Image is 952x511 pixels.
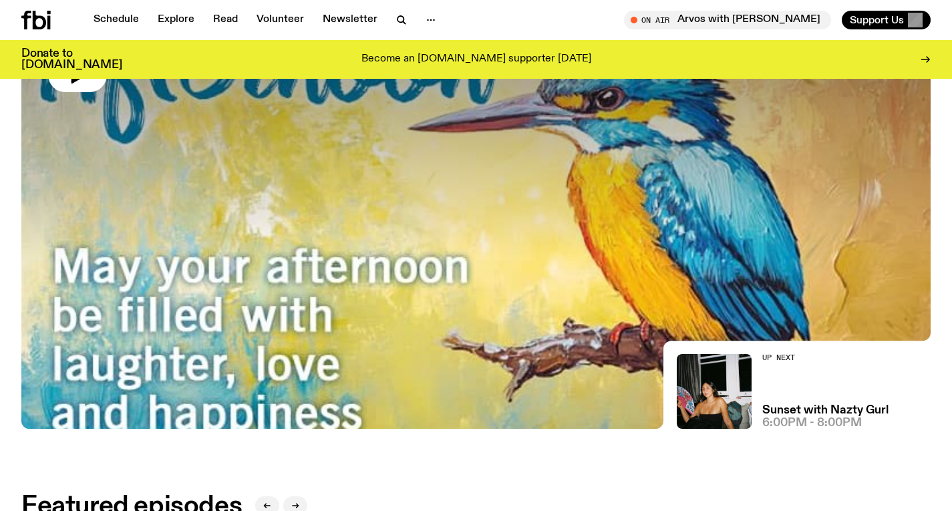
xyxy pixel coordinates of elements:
button: Support Us [842,11,931,29]
p: Become an [DOMAIN_NAME] supporter [DATE] [361,53,591,65]
a: Newsletter [315,11,385,29]
h2: Up Next [762,354,889,361]
span: 6:00pm - 8:00pm [762,417,862,429]
a: Sunset with Nazty Gurl [762,405,889,416]
a: Read [205,11,246,29]
button: On AirArvos with [PERSON_NAME] [624,11,831,29]
a: Volunteer [249,11,312,29]
a: Explore [150,11,202,29]
a: Schedule [86,11,147,29]
h3: Donate to [DOMAIN_NAME] [21,48,122,71]
span: Support Us [850,14,904,26]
